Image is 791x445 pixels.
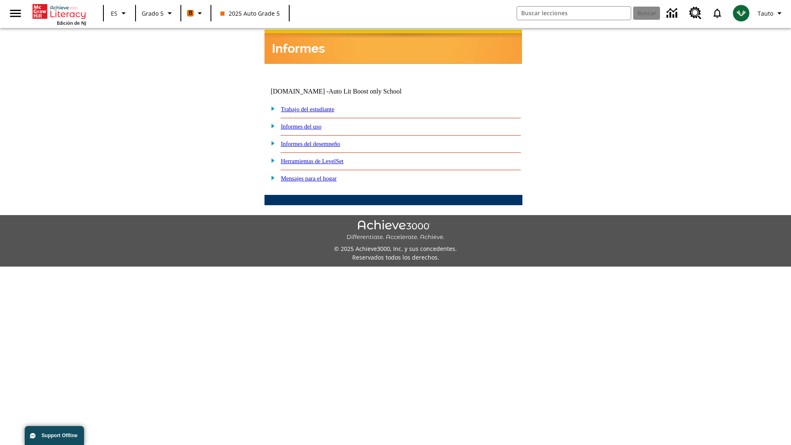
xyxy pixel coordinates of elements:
[707,2,728,24] a: Notificaciones
[281,141,340,147] a: Informes del desempeño
[662,2,684,25] a: Centro de información
[220,9,280,18] span: 2025 Auto Grade 5
[111,9,117,18] span: ES
[281,106,335,112] a: Trabajo del estudiante
[264,30,522,64] img: header
[684,2,707,24] a: Centro de recursos, Se abrirá en una pestaña nueva.
[25,426,84,445] button: Support Offline
[281,158,344,164] a: Herramientas de LevelSet
[267,174,275,181] img: plus.gif
[281,175,337,182] a: Mensajes para el hogar
[754,6,788,21] button: Perfil/Configuración
[271,88,422,95] td: [DOMAIN_NAME] -
[57,20,86,26] span: Edición de NJ
[267,105,275,112] img: plus.gif
[267,139,275,147] img: plus.gif
[758,9,773,18] span: Tauto
[42,433,77,438] span: Support Offline
[189,8,192,18] span: B
[106,6,133,21] button: Lenguaje: ES, Selecciona un idioma
[3,1,28,26] button: Abrir el menú lateral
[142,9,164,18] span: Grado 5
[138,6,178,21] button: Grado: Grado 5, Elige un grado
[329,88,402,95] nobr: Auto Lit Boost only School
[733,5,749,21] img: avatar image
[728,2,754,24] button: Escoja un nuevo avatar
[281,123,322,130] a: Informes del uso
[33,2,86,26] div: Portada
[184,6,208,21] button: Boost El color de la clase es anaranjado. Cambiar el color de la clase.
[267,157,275,164] img: plus.gif
[346,220,445,241] img: Achieve3000 Differentiate Accelerate Achieve
[517,7,631,20] input: Buscar campo
[267,122,275,129] img: plus.gif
